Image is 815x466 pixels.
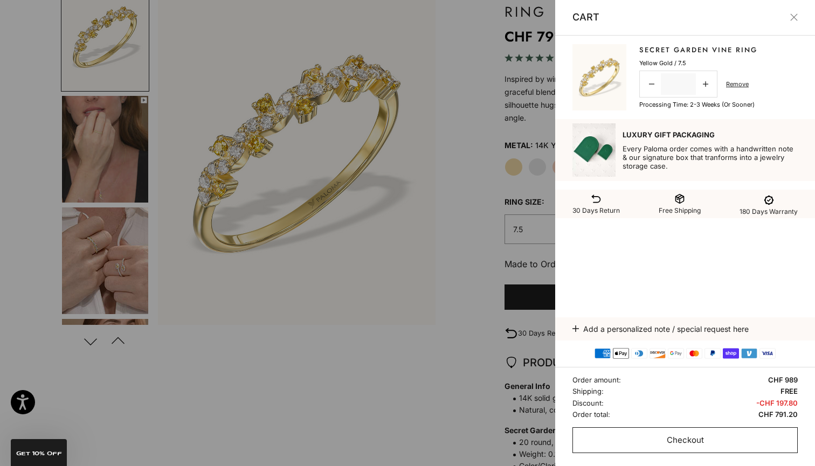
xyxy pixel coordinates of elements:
[572,317,798,340] button: Add a personalized note / special request here
[572,409,610,420] span: Order total:
[572,206,620,214] span: 30 Days Return
[572,10,599,25] p: Cart
[572,44,626,110] img: #YellowGold
[768,374,798,386] span: CHF 989
[572,427,798,453] button: Checkout
[11,439,67,466] div: GET 10% Off
[758,409,798,420] span: CHF 791.20
[572,386,604,397] span: Shipping:
[761,192,777,208] img: warranty-term-svgrepo-com.svg
[740,207,798,215] span: 180 Days Warranty
[667,434,704,447] span: Checkout
[659,206,701,214] span: Free Shipping
[572,398,604,409] span: Discount:
[756,398,798,409] span: -CHF 197.80
[16,451,62,456] span: GET 10% Off
[623,144,798,170] p: Every Paloma order comes with a handwritten note & our signature box that tranforms into a jewelr...
[661,73,696,95] input: Change quantity
[623,130,798,139] p: Luxury Gift Packaging
[726,79,749,89] a: Remove
[639,100,755,109] p: Processing time: 2-3 weeks (or sooner)
[591,193,602,204] img: return-svgrepo-com.svg
[639,58,686,68] p: Yellow Gold / 7.5
[572,123,616,177] img: box_2.jpg
[674,193,685,204] img: shipping-box-01-svgrepo-com.svg
[639,45,757,55] a: Secret Garden Vine Ring
[572,374,621,386] span: Order amount:
[781,386,798,397] span: FREE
